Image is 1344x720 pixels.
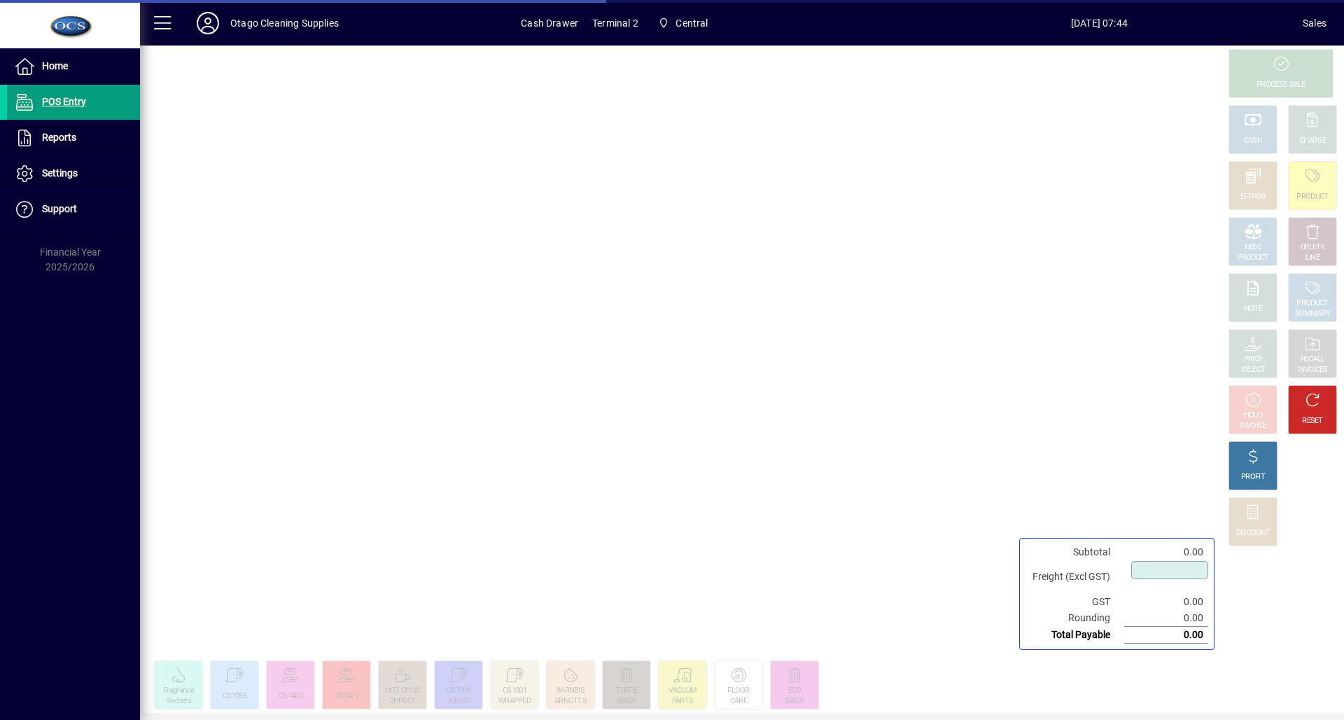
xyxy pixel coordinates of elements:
div: PRODUCT [1296,298,1328,309]
a: Home [7,49,140,84]
div: PRODUCT [1296,192,1328,202]
div: HOLD [1244,410,1262,421]
div: RECALL [1301,354,1325,365]
div: CHARGE [1299,136,1326,146]
div: ECO [788,686,801,696]
div: DELETE [1301,242,1324,253]
div: DISCOUNT [1236,528,1270,539]
div: CS1001 [503,686,526,696]
button: Profile [185,11,230,36]
span: Support [42,203,77,214]
a: Support [7,192,140,227]
td: 0.00 [1124,610,1208,627]
div: Fragrance [163,686,194,696]
div: INVOICES [1297,365,1327,375]
div: PRICE [1244,354,1263,365]
div: NOTE [1244,304,1262,314]
td: Subtotal [1025,544,1124,560]
div: Sachets [166,696,191,707]
div: EFTPOS [1240,192,1266,202]
div: HOT CHOC [385,686,420,696]
div: TUFFIE [616,686,638,696]
div: LINE [1305,253,1319,263]
span: Cash Drawer [521,12,578,34]
td: 0.00 [1124,544,1208,560]
div: PARTS [672,696,694,707]
div: Sales [1303,12,1326,34]
div: CS1421 [335,691,358,702]
td: 0.00 [1124,627,1208,644]
div: WRAPPED [498,696,531,707]
div: CARE [730,696,747,707]
div: PROCESS SALE [1256,80,1305,90]
div: CS1402 [279,691,302,702]
td: Rounding [1025,610,1124,627]
div: SELECT [1241,365,1266,375]
div: Otago Cleaning Supplies [230,12,339,34]
td: Freight (Excl GST) [1025,560,1124,594]
div: BAGS [617,696,636,707]
div: BAGS [785,696,804,707]
a: Settings [7,156,140,191]
div: PRODUCT [1237,253,1268,263]
span: Reports [42,132,76,143]
div: VACUUM [668,686,697,696]
td: GST [1025,594,1124,610]
span: Central [675,12,708,34]
div: INVOICE [1240,421,1266,431]
span: Central [652,11,714,36]
span: [DATE] 07:44 [896,12,1303,34]
td: Total Payable [1025,627,1124,644]
span: Settings [42,167,78,179]
div: 8ARNBIS [556,686,584,696]
div: SUMMARY [1295,309,1330,319]
div: RESET [1302,416,1323,427]
div: MISC [1245,242,1261,253]
div: CS7006 [447,686,470,696]
div: CASH [1244,136,1262,146]
span: POS Entry [42,96,86,107]
td: 0.00 [1124,594,1208,610]
a: Reports [7,120,140,155]
span: Terminal 2 [592,12,638,34]
div: ARNOTTS [554,696,587,707]
div: FLOOR [727,686,750,696]
div: 2HPDC1 [390,696,416,707]
div: PROFIT [1241,472,1265,483]
span: Home [42,60,68,71]
div: JUMBO [447,696,471,707]
div: CS1055 [223,691,246,702]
